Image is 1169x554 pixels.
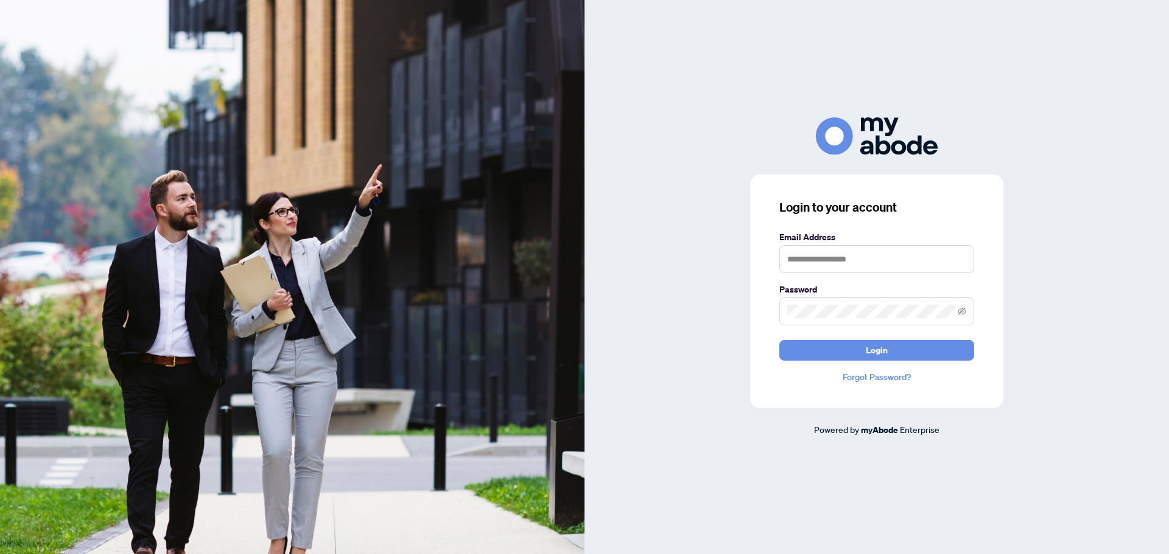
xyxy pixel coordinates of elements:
[814,424,859,435] span: Powered by
[861,423,898,437] a: myAbode
[816,117,938,154] img: ma-logo
[866,341,888,360] span: Login
[900,424,939,435] span: Enterprise
[958,307,966,316] span: eye-invisible
[779,230,974,244] label: Email Address
[779,340,974,361] button: Login
[779,283,974,296] label: Password
[779,199,974,216] h3: Login to your account
[779,370,974,384] a: Forgot Password?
